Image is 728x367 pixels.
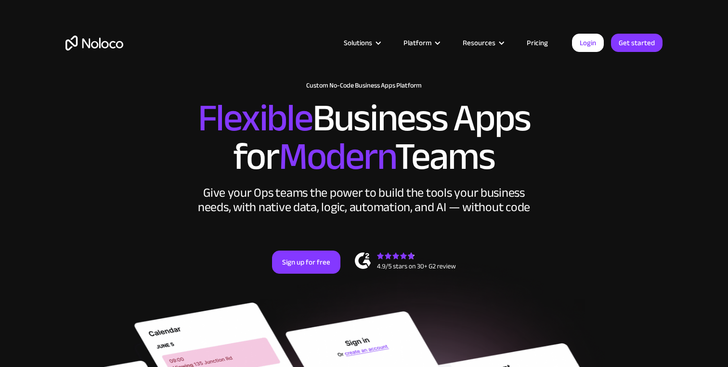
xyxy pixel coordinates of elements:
[198,82,312,154] span: Flexible
[451,37,515,49] div: Resources
[611,34,663,52] a: Get started
[272,251,340,274] a: Sign up for free
[391,37,451,49] div: Platform
[65,99,663,176] h2: Business Apps for Teams
[332,37,391,49] div: Solutions
[572,34,604,52] a: Login
[403,37,431,49] div: Platform
[515,37,560,49] a: Pricing
[195,186,533,215] div: Give your Ops teams the power to build the tools your business needs, with native data, logic, au...
[344,37,372,49] div: Solutions
[279,121,395,192] span: Modern
[65,36,123,51] a: home
[463,37,495,49] div: Resources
